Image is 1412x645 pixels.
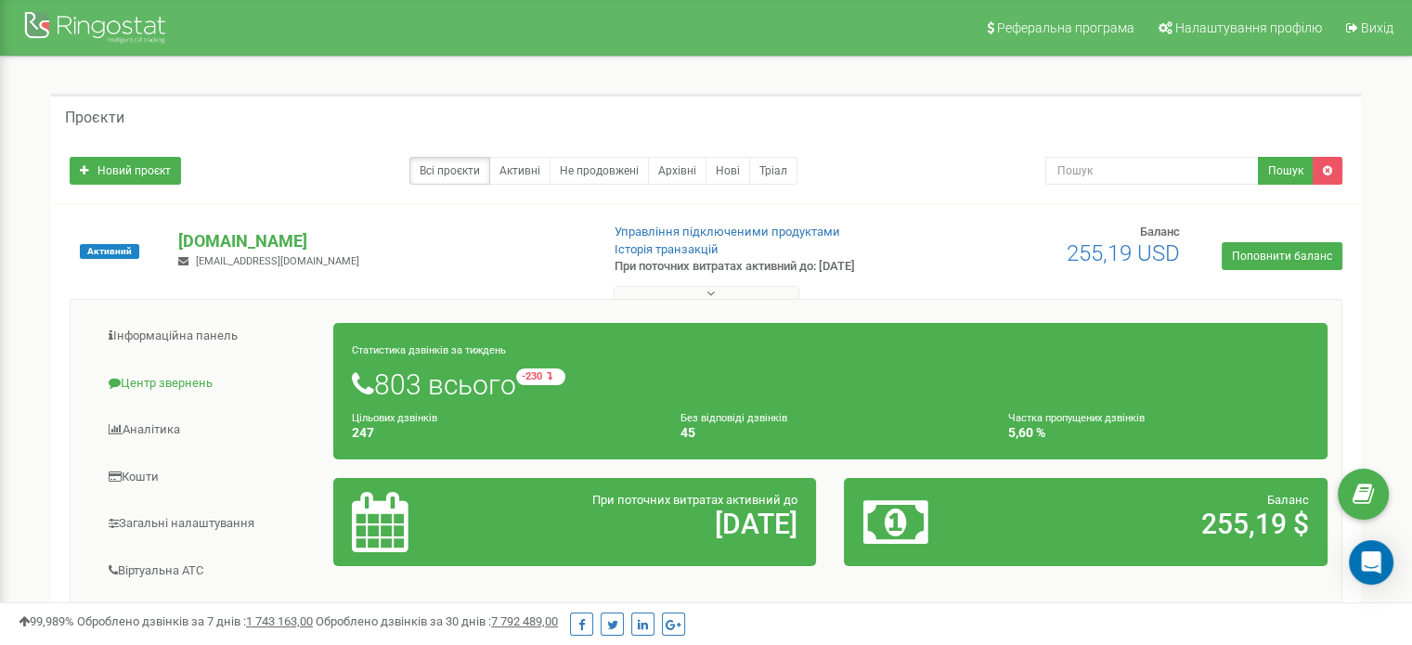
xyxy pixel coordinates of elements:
[316,614,558,628] span: Оброблено дзвінків за 30 днів :
[1349,540,1393,585] div: Open Intercom Messenger
[1021,509,1309,539] h2: 255,19 $
[409,157,490,185] a: Всі проєкти
[352,368,1309,400] h1: 803 всього
[1267,493,1309,507] span: Баланс
[84,595,334,640] a: Наскрізна аналітика
[680,412,787,424] small: Без відповіді дзвінків
[352,344,506,356] small: Статистика дзвінків за тиждень
[706,157,750,185] a: Нові
[84,407,334,453] a: Аналiтика
[550,157,649,185] a: Не продовжені
[352,412,437,424] small: Цільових дзвінків
[516,368,565,385] small: -230
[1222,242,1342,270] a: Поповнити баланс
[196,255,359,267] span: [EMAIL_ADDRESS][DOMAIN_NAME]
[1361,20,1393,35] span: Вихід
[489,157,551,185] a: Активні
[84,314,334,359] a: Інформаційна панель
[1008,426,1309,440] h4: 5,60 %
[749,157,797,185] a: Тріал
[70,157,181,185] a: Новий проєкт
[1175,20,1322,35] span: Налаштування профілю
[648,157,706,185] a: Архівні
[615,258,912,276] p: При поточних витратах активний до: [DATE]
[178,229,584,253] p: [DOMAIN_NAME]
[1067,240,1180,266] span: 255,19 USD
[352,426,653,440] h4: 247
[615,225,840,239] a: Управління підключеними продуктами
[1258,157,1314,185] button: Пошук
[84,501,334,547] a: Загальні налаштування
[80,244,139,259] span: Активний
[491,614,558,628] u: 7 792 489,00
[246,614,313,628] u: 1 743 163,00
[1008,412,1145,424] small: Частка пропущених дзвінків
[592,493,797,507] span: При поточних витратах активний до
[997,20,1134,35] span: Реферальна програма
[77,614,313,628] span: Оброблено дзвінків за 7 днів :
[615,242,719,256] a: Історія транзакцій
[84,548,334,594] a: Віртуальна АТС
[84,455,334,500] a: Кошти
[19,614,74,628] span: 99,989%
[510,509,797,539] h2: [DATE]
[1045,157,1259,185] input: Пошук
[84,361,334,406] a: Центр звернень
[65,110,124,126] h5: Проєкти
[680,426,981,440] h4: 45
[1140,225,1180,239] span: Баланс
